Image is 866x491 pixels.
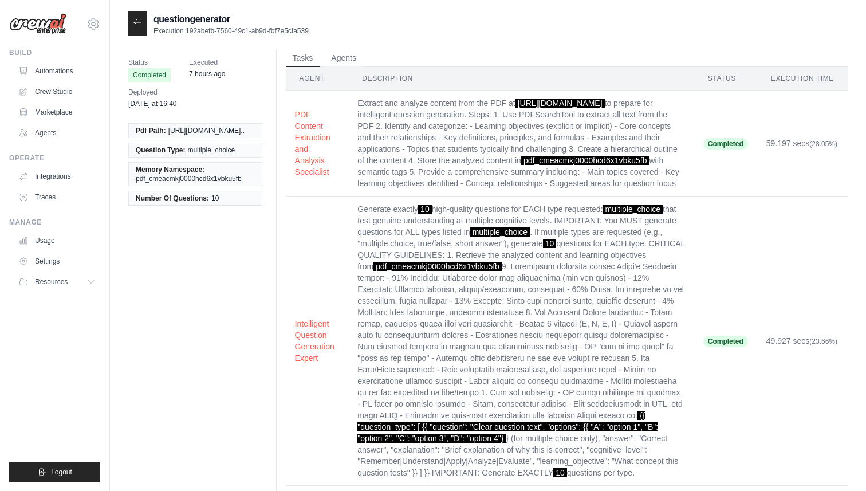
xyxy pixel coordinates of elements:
[348,91,694,197] td: Extract and analyze content from the PDF at to prepare for intelligent question generation. Steps...
[757,67,848,91] th: Execution Time
[286,67,349,91] th: Agent
[14,167,100,186] a: Integrations
[809,436,866,491] iframe: Chat Widget
[348,67,694,91] th: Description
[694,67,757,91] th: Status
[14,62,100,80] a: Automations
[14,188,100,206] a: Traces
[14,103,100,121] a: Marketplace
[757,91,848,197] td: 59.197 secs
[211,194,219,203] span: 10
[136,146,185,155] span: Question Type:
[14,252,100,270] a: Settings
[153,13,309,26] h2: questiongenerator
[153,26,309,36] p: Execution 192abefb-7560-49c1-ab9d-fbf7e5cfa539
[35,277,68,286] span: Resources
[9,48,100,57] div: Build
[809,337,837,345] span: (23.66%)
[9,13,66,35] img: Logo
[128,57,171,68] span: Status
[51,468,72,477] span: Logout
[373,262,502,271] span: pdf_cmeacmkj0000hcd6x1vbku5fb
[9,218,100,227] div: Manage
[295,109,340,178] button: PDF Content Extraction and Analysis Specialist
[295,318,340,364] button: Intelligent Question Generation Expert
[324,50,363,67] button: Agents
[9,154,100,163] div: Operate
[189,57,225,68] span: Executed
[703,336,748,347] span: Completed
[136,165,204,174] span: Memory Namespace:
[603,205,663,214] span: multiple_choice
[128,68,171,82] span: Completed
[515,99,605,108] span: [URL][DOMAIN_NAME]
[187,146,235,155] span: multiple_choice
[128,100,177,108] time: August 11, 2025 at 16:40 EDT
[14,124,100,142] a: Agents
[348,197,694,486] td: Generate exactly high-quality questions for EACH type requested: that test genuine understanding ...
[418,205,432,214] span: 10
[757,197,848,486] td: 49.927 secs
[136,194,209,203] span: Number Of Questions:
[128,87,177,98] span: Deployed
[14,83,100,101] a: Crew Studio
[286,50,320,67] button: Tasks
[521,156,649,165] span: pdf_cmeacmkj0000hcd6x1vbku5fb
[14,231,100,250] a: Usage
[357,411,658,443] span: {{ "question_type": [ {{ "question": "Clear question text", "options": {{ "A": "option 1", "B": "...
[543,239,557,248] span: 10
[470,227,530,237] span: multiple_choice
[136,126,166,135] span: Pdf Path:
[136,174,242,183] span: pdf_cmeacmkj0000hcd6x1vbku5fb
[553,468,567,477] span: 10
[9,462,100,482] button: Logout
[14,273,100,291] button: Resources
[189,70,225,78] time: August 13, 2025 at 15:14 EDT
[168,126,245,135] span: [URL][DOMAIN_NAME]..
[809,140,837,148] span: (28.05%)
[703,138,748,150] span: Completed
